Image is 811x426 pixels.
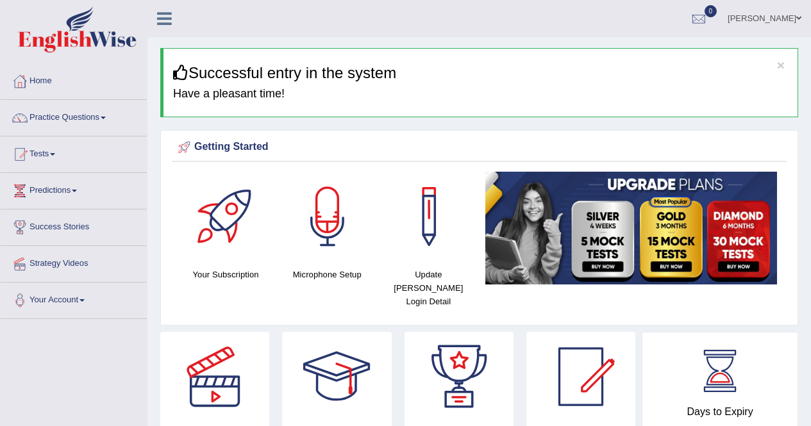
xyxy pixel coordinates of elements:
a: Predictions [1,173,147,205]
button: × [777,58,785,72]
h4: Microphone Setup [283,268,371,281]
h4: Update [PERSON_NAME] Login Detail [384,268,472,308]
span: 0 [705,5,717,17]
div: Getting Started [175,138,783,157]
a: Your Account [1,283,147,315]
a: Strategy Videos [1,246,147,278]
h3: Successful entry in the system [173,65,788,81]
a: Practice Questions [1,100,147,132]
a: Tests [1,136,147,168]
h4: Your Subscription [181,268,270,281]
h4: Days to Expiry [656,406,783,418]
a: Success Stories [1,209,147,242]
img: small5.jpg [485,172,777,284]
h4: Have a pleasant time! [173,88,788,101]
a: Home [1,63,147,95]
